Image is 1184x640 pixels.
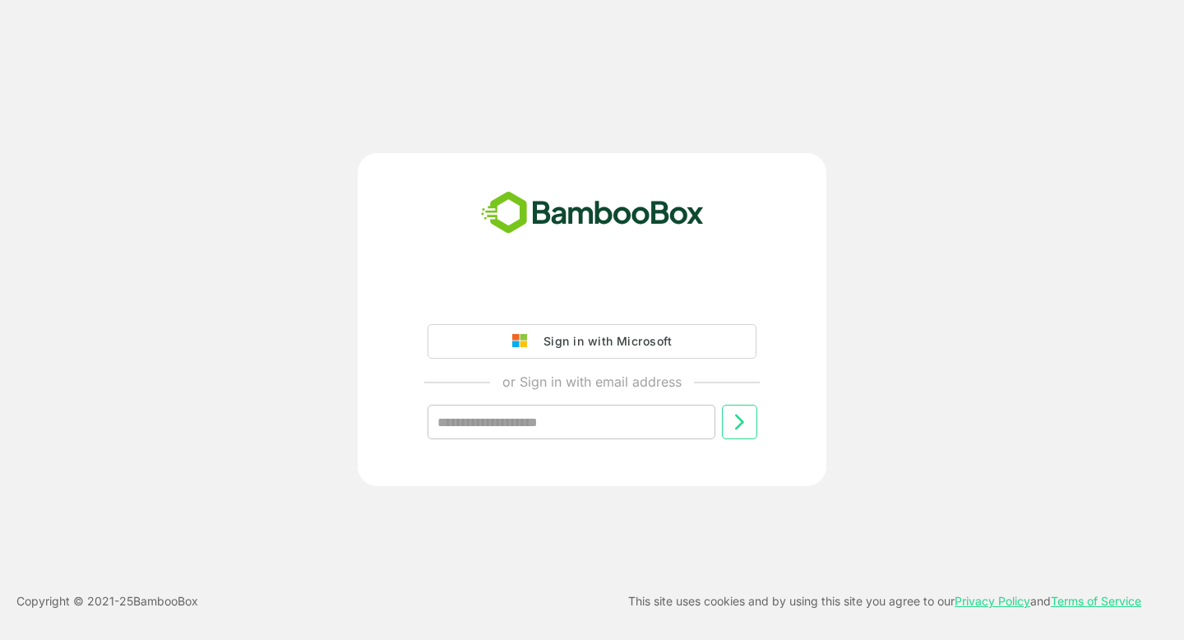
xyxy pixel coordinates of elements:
[1051,594,1141,608] a: Terms of Service
[512,334,535,349] img: google
[472,186,713,240] img: bamboobox
[16,591,198,611] p: Copyright © 2021- 25 BambooBox
[955,594,1030,608] a: Privacy Policy
[502,372,682,392] p: or Sign in with email address
[428,324,756,359] button: Sign in with Microsoft
[535,331,672,352] div: Sign in with Microsoft
[419,278,765,314] iframe: Sign in with Google Button
[628,591,1141,611] p: This site uses cookies and by using this site you agree to our and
